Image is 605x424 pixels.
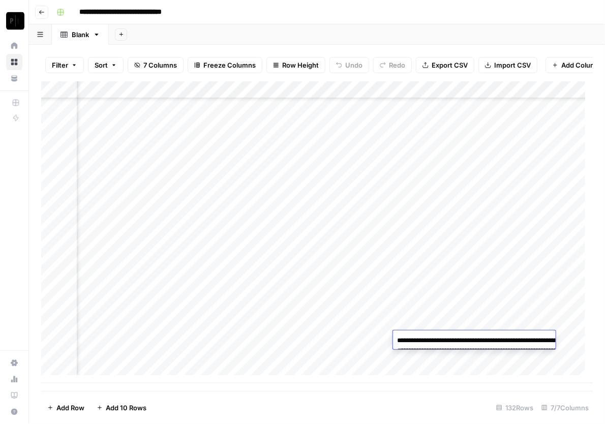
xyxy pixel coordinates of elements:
button: Help + Support [6,404,22,420]
span: Freeze Columns [203,60,256,70]
button: Redo [373,57,412,73]
button: Workspace: Paragon Intel - Copyediting [6,8,22,34]
button: Add Row [41,400,90,416]
a: Browse [6,54,22,70]
a: Usage [6,371,22,387]
a: Learning Hub [6,387,22,404]
button: Freeze Columns [188,57,262,73]
span: Row Height [282,60,319,70]
a: Your Data [6,70,22,86]
button: 7 Columns [128,57,184,73]
div: Blank [72,29,89,40]
a: Settings [6,355,22,371]
span: 7 Columns [143,60,177,70]
button: Filter [45,57,84,73]
button: Sort [88,57,124,73]
span: Filter [52,60,68,70]
div: 7/7 Columns [537,400,593,416]
div: 132 Rows [492,400,537,416]
button: Undo [329,57,369,73]
span: Import CSV [494,60,531,70]
span: Sort [95,60,108,70]
span: Add Column [561,60,600,70]
span: Redo [389,60,405,70]
span: Export CSV [432,60,468,70]
button: Export CSV [416,57,474,73]
button: Add 10 Rows [90,400,153,416]
button: Row Height [266,57,325,73]
img: Paragon Intel - Copyediting Logo [6,12,24,30]
button: Import CSV [478,57,537,73]
a: Blank [52,24,109,45]
span: Add Row [56,403,84,413]
span: Add 10 Rows [106,403,146,413]
span: Undo [345,60,362,70]
a: Home [6,38,22,54]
